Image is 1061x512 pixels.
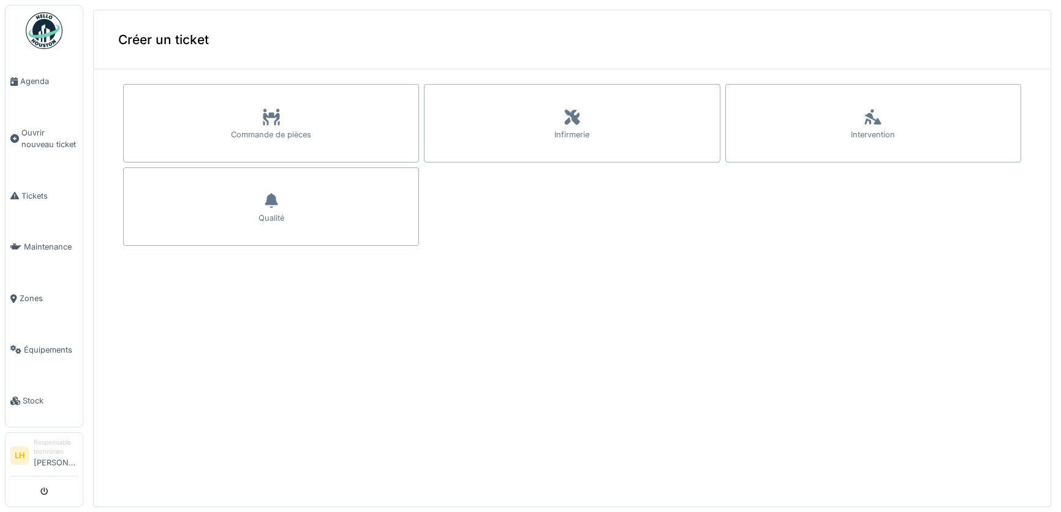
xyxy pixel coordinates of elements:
a: Équipements [6,324,83,376]
span: Ouvrir nouveau ticket [21,127,78,150]
a: Tickets [6,170,83,222]
div: Commande de pièces [231,129,311,140]
span: Équipements [24,344,78,356]
a: Ouvrir nouveau ticket [6,107,83,170]
span: Agenda [20,75,78,87]
span: Stock [23,395,78,407]
a: Zones [6,273,83,324]
a: Maintenance [6,221,83,273]
div: Infirmerie [554,129,589,140]
div: Responsable technicien [34,438,78,457]
a: Stock [6,375,83,427]
img: Badge_color-CXgf-gQk.svg [26,12,62,49]
span: Zones [20,292,78,304]
div: Créer un ticket [94,10,1051,69]
span: Tickets [21,190,78,202]
a: LH Responsable technicien[PERSON_NAME] [10,438,78,476]
li: LH [10,446,29,465]
div: Qualité [259,212,284,224]
a: Agenda [6,56,83,107]
span: Maintenance [24,241,78,253]
div: Intervention [851,129,895,140]
li: [PERSON_NAME] [34,438,78,473]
